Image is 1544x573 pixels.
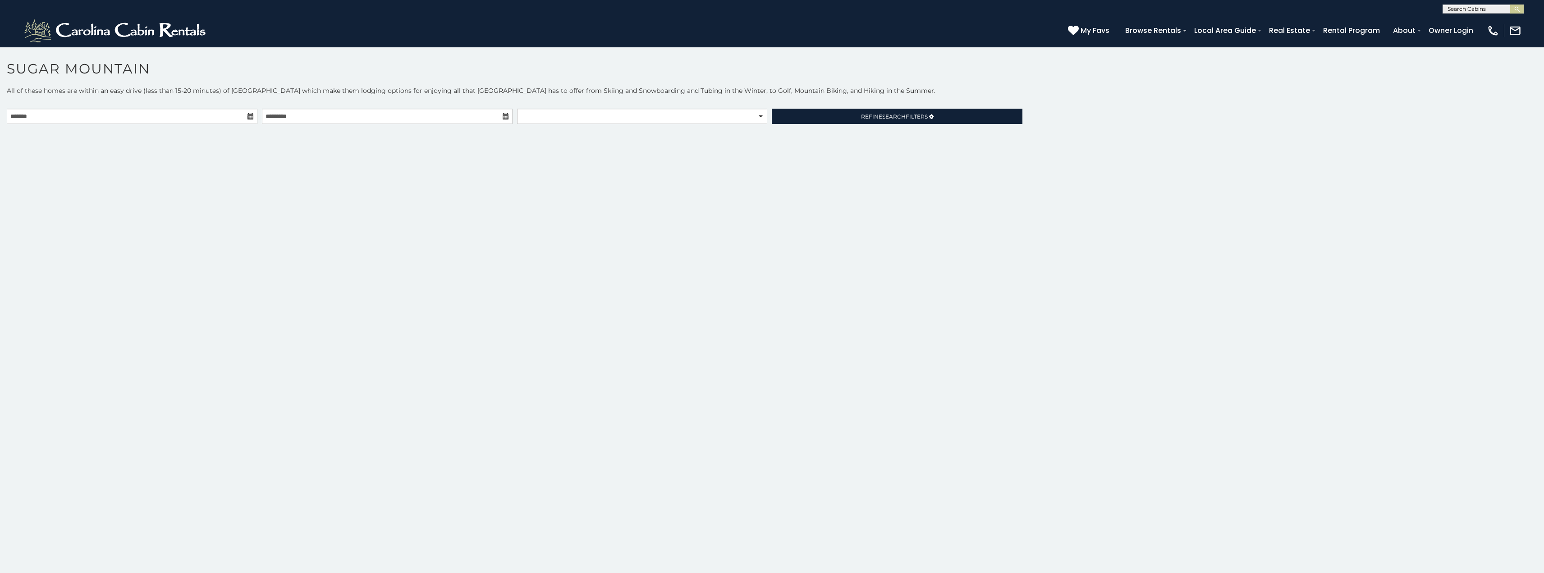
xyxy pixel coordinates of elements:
[861,113,928,120] span: Refine Filters
[882,113,906,120] span: Search
[1487,24,1499,37] img: phone-regular-white.png
[1319,23,1384,38] a: Rental Program
[1424,23,1478,38] a: Owner Login
[1121,23,1186,38] a: Browse Rentals
[1265,23,1315,38] a: Real Estate
[1190,23,1260,38] a: Local Area Guide
[772,109,1022,124] a: RefineSearchFilters
[1509,24,1521,37] img: mail-regular-white.png
[1081,25,1109,36] span: My Favs
[1388,23,1420,38] a: About
[23,17,210,44] img: White-1-2.png
[1068,25,1112,37] a: My Favs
